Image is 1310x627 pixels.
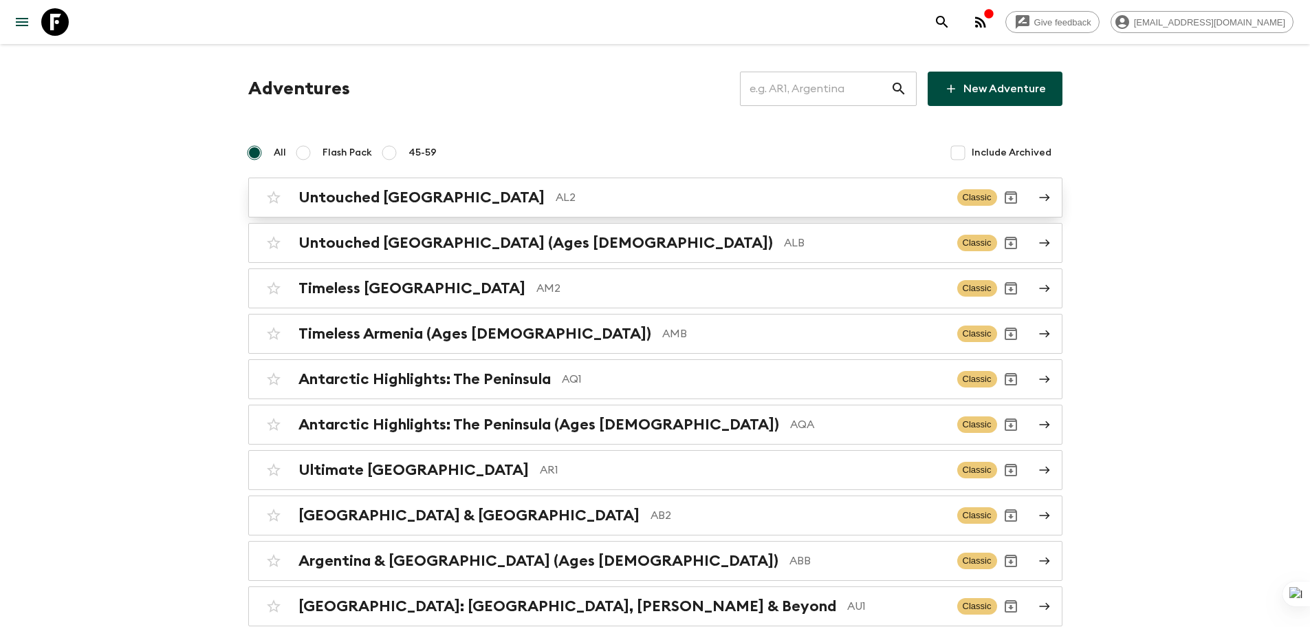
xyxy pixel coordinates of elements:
p: AQ1 [562,371,946,387]
h2: Untouched [GEOGRAPHIC_DATA] (Ages [DEMOGRAPHIC_DATA]) [298,234,773,252]
h2: Untouched [GEOGRAPHIC_DATA] [298,189,545,206]
a: Untouched [GEOGRAPHIC_DATA] (Ages [DEMOGRAPHIC_DATA])ALBClassicArchive [248,223,1062,263]
span: Classic [957,553,997,569]
h2: Antarctic Highlights: The Peninsula (Ages [DEMOGRAPHIC_DATA]) [298,416,779,434]
span: Give feedback [1027,17,1099,28]
h2: Timeless [GEOGRAPHIC_DATA] [298,279,525,297]
span: Include Archived [972,146,1051,160]
span: Classic [957,189,997,206]
p: AU1 [847,598,946,615]
button: Archive [997,547,1025,575]
button: Archive [997,593,1025,620]
a: Untouched [GEOGRAPHIC_DATA]AL2ClassicArchive [248,178,1062,217]
span: Classic [957,462,997,478]
p: AR1 [540,462,946,478]
p: AQA [790,416,946,433]
p: AMB [662,326,946,342]
button: Archive [997,456,1025,484]
h2: Ultimate [GEOGRAPHIC_DATA] [298,461,529,479]
span: Classic [957,598,997,615]
span: Classic [957,416,997,433]
h1: Adventures [248,75,350,103]
p: AB2 [651,507,946,524]
a: Give feedback [1005,11,1100,33]
button: Archive [997,502,1025,529]
a: Argentina & [GEOGRAPHIC_DATA] (Ages [DEMOGRAPHIC_DATA])ABBClassicArchive [248,541,1062,581]
p: AL2 [556,189,946,206]
button: Archive [997,229,1025,257]
button: Archive [997,365,1025,393]
p: ABB [789,553,946,569]
button: Archive [997,275,1025,302]
button: Archive [997,320,1025,348]
a: Antarctic Highlights: The PeninsulaAQ1ClassicArchive [248,359,1062,399]
span: Flash Pack [323,146,372,160]
a: Timeless [GEOGRAPHIC_DATA]AM2ClassicArchive [248,268,1062,308]
div: [EMAIL_ADDRESS][DOMAIN_NAME] [1111,11,1293,33]
button: Archive [997,184,1025,211]
a: [GEOGRAPHIC_DATA]: [GEOGRAPHIC_DATA], [PERSON_NAME] & BeyondAU1ClassicArchive [248,586,1062,626]
span: Classic [957,280,997,297]
span: All [274,146,286,160]
button: search adventures [928,8,956,36]
a: Timeless Armenia (Ages [DEMOGRAPHIC_DATA])AMBClassicArchive [248,314,1062,354]
h2: Antarctic Highlights: The Peninsula [298,370,551,388]
h2: Timeless Armenia (Ages [DEMOGRAPHIC_DATA]) [298,325,651,343]
span: Classic [957,507,997,524]
h2: [GEOGRAPHIC_DATA] & [GEOGRAPHIC_DATA] [298,507,640,524]
p: ALB [784,235,946,251]
p: AM2 [536,280,946,297]
button: menu [8,8,36,36]
h2: Argentina & [GEOGRAPHIC_DATA] (Ages [DEMOGRAPHIC_DATA]) [298,552,778,570]
a: Antarctic Highlights: The Peninsula (Ages [DEMOGRAPHIC_DATA])AQAClassicArchive [248,405,1062,445]
input: e.g. AR1, Argentina [740,70,891,108]
h2: [GEOGRAPHIC_DATA]: [GEOGRAPHIC_DATA], [PERSON_NAME] & Beyond [298,597,836,615]
a: [GEOGRAPHIC_DATA] & [GEOGRAPHIC_DATA]AB2ClassicArchive [248,496,1062,535]
span: Classic [957,235,997,251]
span: [EMAIL_ADDRESS][DOMAIN_NAME] [1126,17,1293,28]
span: Classic [957,326,997,342]
span: 45-59 [408,146,437,160]
a: Ultimate [GEOGRAPHIC_DATA]AR1ClassicArchive [248,450,1062,490]
button: Archive [997,411,1025,438]
span: Classic [957,371,997,387]
a: New Adventure [928,72,1062,106]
